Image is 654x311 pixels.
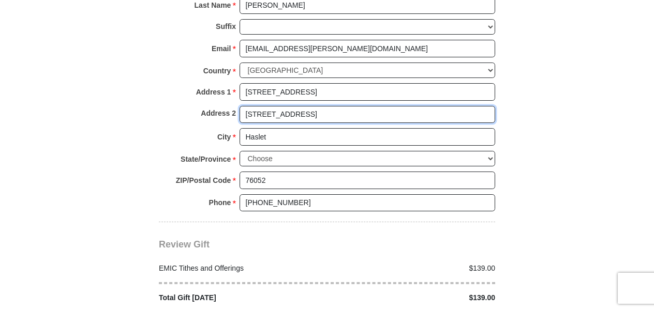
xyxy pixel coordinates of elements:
[216,19,236,34] strong: Suffix
[196,85,231,99] strong: Address 1
[217,130,231,144] strong: City
[176,173,231,188] strong: ZIP/Postal Code
[327,263,501,274] div: $139.00
[154,292,328,303] div: Total Gift [DATE]
[327,292,501,303] div: $139.00
[203,64,231,78] strong: Country
[212,41,231,56] strong: Email
[209,195,231,210] strong: Phone
[154,263,328,274] div: EMIC Tithes and Offerings
[181,152,231,166] strong: State/Province
[159,239,210,250] span: Review Gift
[201,106,236,120] strong: Address 2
